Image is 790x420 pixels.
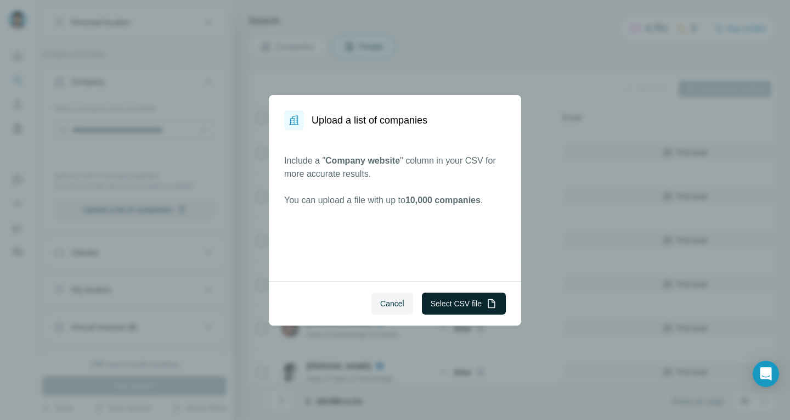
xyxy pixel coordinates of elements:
button: Cancel [371,293,413,315]
span: Cancel [380,298,404,309]
span: Company website [325,156,400,165]
button: Select CSV file [422,293,506,315]
h1: Upload a list of companies [312,113,427,128]
div: Open Intercom Messenger [753,361,779,387]
span: 10,000 companies [405,195,481,205]
p: Include a " " column in your CSV for more accurate results. [284,154,506,181]
p: You can upload a file with up to . [284,194,506,207]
